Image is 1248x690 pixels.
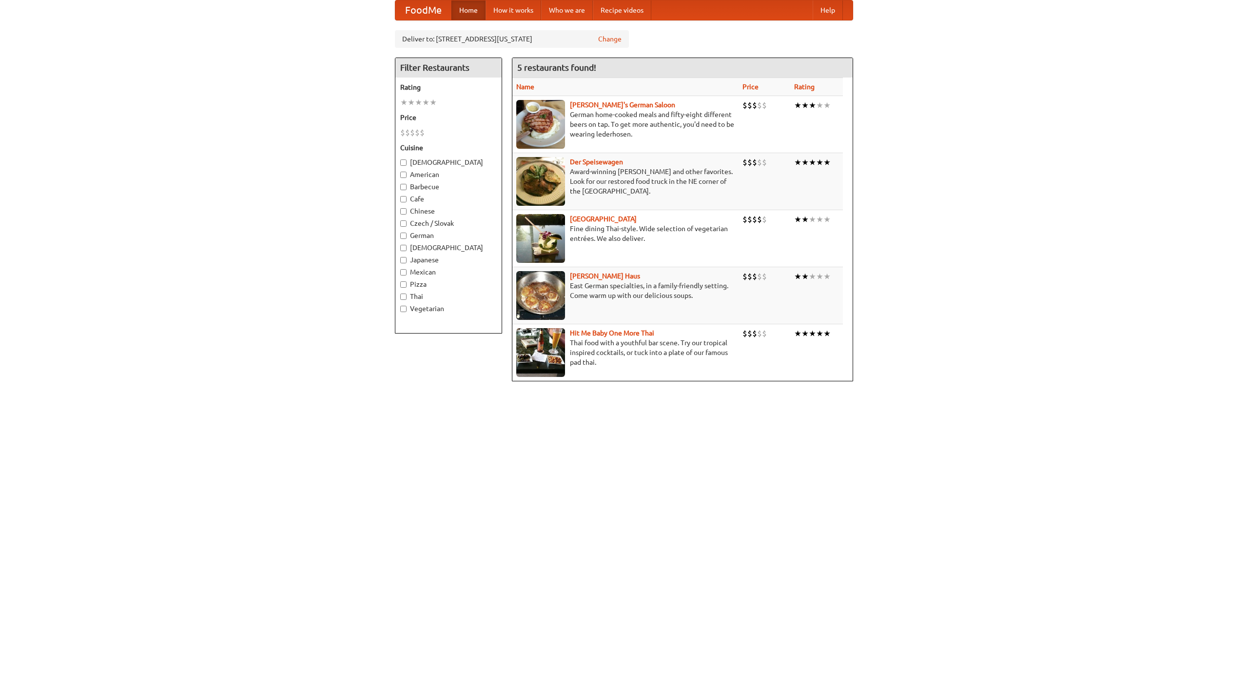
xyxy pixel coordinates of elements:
li: ★ [408,97,415,108]
li: ★ [816,157,823,168]
li: ★ [801,214,809,225]
img: satay.jpg [516,214,565,263]
li: $ [747,100,752,111]
li: $ [752,328,757,339]
li: $ [747,214,752,225]
li: ★ [809,271,816,282]
input: German [400,233,407,239]
li: $ [762,100,767,111]
input: American [400,172,407,178]
li: $ [757,328,762,339]
li: ★ [801,157,809,168]
h5: Price [400,113,497,122]
input: Thai [400,294,407,300]
li: $ [762,271,767,282]
li: ★ [415,97,422,108]
li: $ [757,271,762,282]
li: $ [752,157,757,168]
li: ★ [816,328,823,339]
p: Thai food with a youthful bar scene. Try our tropical inspired cocktails, or tuck into a plate of... [516,338,735,367]
li: ★ [823,100,831,111]
li: $ [420,127,425,138]
li: ★ [816,214,823,225]
p: East German specialties, in a family-friendly setting. Come warm up with our delicious soups. [516,281,735,300]
a: How it works [486,0,541,20]
h5: Rating [400,82,497,92]
input: Barbecue [400,184,407,190]
a: Hit Me Baby One More Thai [570,329,654,337]
label: Vegetarian [400,304,497,314]
input: Japanese [400,257,407,263]
li: $ [757,100,762,111]
li: $ [747,271,752,282]
li: ★ [816,100,823,111]
a: Who we are [541,0,593,20]
a: Change [598,34,622,44]
label: Mexican [400,267,497,277]
li: $ [742,328,747,339]
label: American [400,170,497,179]
p: Award-winning [PERSON_NAME] and other favorites. Look for our restored food truck in the NE corne... [516,167,735,196]
li: ★ [823,328,831,339]
label: [DEMOGRAPHIC_DATA] [400,158,497,167]
li: ★ [794,100,801,111]
label: Pizza [400,279,497,289]
a: [GEOGRAPHIC_DATA] [570,215,637,223]
a: Home [451,0,486,20]
input: Pizza [400,281,407,288]
li: $ [742,271,747,282]
img: speisewagen.jpg [516,157,565,206]
li: $ [762,328,767,339]
input: Czech / Slovak [400,220,407,227]
li: $ [415,127,420,138]
li: $ [747,328,752,339]
p: Fine dining Thai-style. Wide selection of vegetarian entrées. We also deliver. [516,224,735,243]
li: $ [405,127,410,138]
li: ★ [823,214,831,225]
input: [DEMOGRAPHIC_DATA] [400,245,407,251]
li: ★ [400,97,408,108]
input: Cafe [400,196,407,202]
a: FoodMe [395,0,451,20]
label: [DEMOGRAPHIC_DATA] [400,243,497,253]
li: $ [752,214,757,225]
li: ★ [422,97,429,108]
h5: Cuisine [400,143,497,153]
li: $ [752,271,757,282]
li: $ [762,214,767,225]
li: ★ [429,97,437,108]
a: Der Speisewagen [570,158,623,166]
li: ★ [809,100,816,111]
label: Chinese [400,206,497,216]
h4: Filter Restaurants [395,58,502,78]
li: $ [757,157,762,168]
li: ★ [809,157,816,168]
li: $ [410,127,415,138]
a: Rating [794,83,815,91]
li: $ [757,214,762,225]
img: esthers.jpg [516,100,565,149]
img: kohlhaus.jpg [516,271,565,320]
li: ★ [823,271,831,282]
a: Name [516,83,534,91]
li: $ [762,157,767,168]
a: [PERSON_NAME]'s German Saloon [570,101,675,109]
a: [PERSON_NAME] Haus [570,272,640,280]
a: Recipe videos [593,0,651,20]
label: Japanese [400,255,497,265]
li: ★ [801,100,809,111]
li: ★ [794,328,801,339]
a: Price [742,83,759,91]
label: German [400,231,497,240]
label: Cafe [400,194,497,204]
li: ★ [801,328,809,339]
div: Deliver to: [STREET_ADDRESS][US_STATE] [395,30,629,48]
img: babythai.jpg [516,328,565,377]
p: German home-cooked meals and fifty-eight different beers on tap. To get more authentic, you'd nee... [516,110,735,139]
li: ★ [794,271,801,282]
li: $ [742,100,747,111]
li: ★ [823,157,831,168]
